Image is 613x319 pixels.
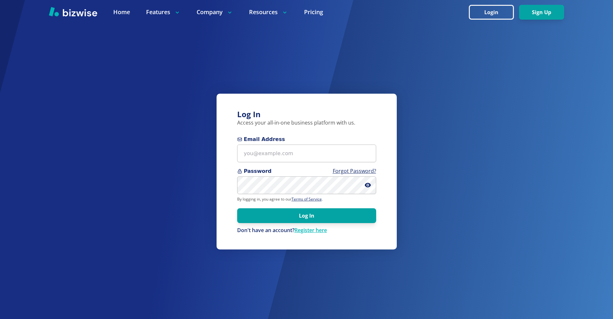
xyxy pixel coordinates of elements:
[292,196,322,202] a: Terms of Service
[519,5,564,20] button: Sign Up
[237,119,376,127] p: Access your all-in-one business platform with us.
[237,136,376,143] span: Email Address
[469,9,519,15] a: Login
[469,5,514,20] button: Login
[333,167,376,174] a: Forgot Password?
[294,227,327,234] a: Register here
[146,8,181,16] p: Features
[197,8,233,16] p: Company
[113,8,130,16] a: Home
[249,8,288,16] p: Resources
[237,109,376,120] h3: Log In
[237,227,376,234] p: Don't have an account?
[304,8,323,16] a: Pricing
[237,208,376,223] button: Log In
[237,145,376,162] input: you@example.com
[49,7,97,16] img: Bizwise Logo
[519,9,564,15] a: Sign Up
[237,197,376,202] p: By logging in, you agree to our .
[237,167,376,175] span: Password
[237,227,376,234] div: Don't have an account?Register here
